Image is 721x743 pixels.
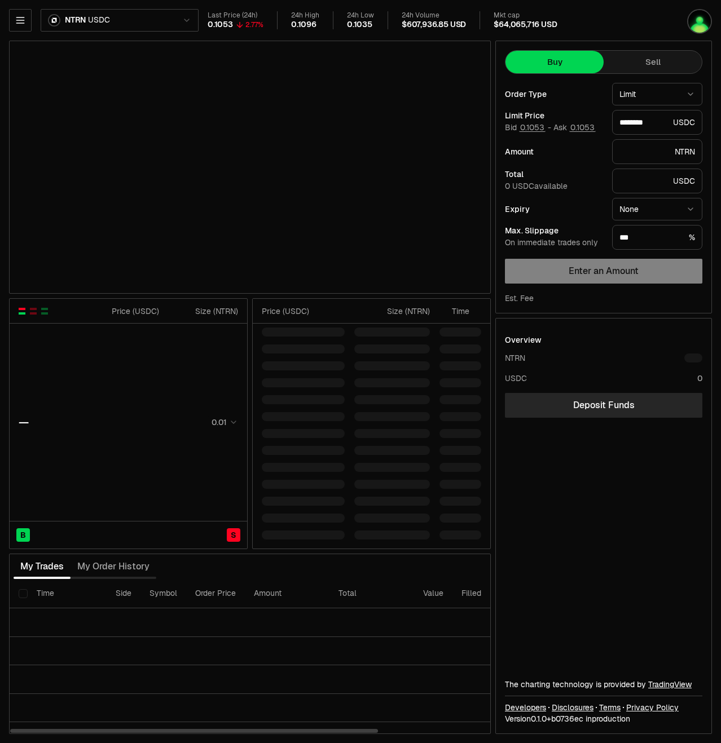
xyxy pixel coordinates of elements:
[505,181,568,191] span: 0 USDC available
[40,307,49,316] button: Show Buy Orders Only
[28,579,107,608] th: Time
[505,205,603,213] div: Expiry
[89,306,159,317] div: Price ( USDC )
[140,579,186,608] th: Symbol
[688,10,711,33] img: Jay Keplr
[245,579,329,608] th: Amount
[107,579,140,608] th: Side
[505,679,702,690] div: The charting technology is provided by
[505,334,542,346] div: Overview
[505,227,603,235] div: Max. Slippage
[452,579,492,608] th: Filled
[291,20,316,30] div: 0.1096
[505,713,702,724] div: Version 0.1.0 + in production
[65,15,86,25] span: NTRN
[599,702,621,713] a: Terms
[231,529,236,541] span: S
[29,307,38,316] button: Show Sell Orders Only
[402,11,466,20] div: 24h Volume
[208,11,263,20] div: Last Price (24h)
[19,414,29,430] div: —
[505,293,534,304] div: Est. Fee
[569,123,596,132] button: 0.1053
[494,11,557,20] div: Mkt cap
[505,393,702,418] a: Deposit Funds
[19,589,28,598] button: Select all
[354,306,430,317] div: Size ( NTRN )
[612,198,702,220] button: None
[552,702,593,713] a: Disclosures
[186,579,245,608] th: Order Price
[612,83,702,105] button: Limit
[14,555,71,578] button: My Trades
[505,51,604,73] button: Buy
[648,679,692,689] a: TradingView
[505,112,603,120] div: Limit Price
[505,352,525,364] div: NTRN
[245,20,263,29] div: 2.77%
[519,123,546,132] button: 0.1053
[88,15,109,25] span: USDC
[505,170,603,178] div: Total
[494,20,557,30] div: $64,065,716 USD
[20,529,26,541] span: B
[169,306,238,317] div: Size ( NTRN )
[439,306,469,317] div: Time
[49,15,59,25] img: NTRN Logo
[262,306,345,317] div: Price ( USDC )
[551,714,583,724] span: b0736ecdf04740874dce99dfb90a19d87761c153
[71,555,156,578] button: My Order History
[208,415,238,429] button: 0.01
[329,579,414,608] th: Total
[208,20,233,30] div: 0.1053
[697,373,702,384] div: 0
[612,139,702,164] div: NTRN
[414,579,452,608] th: Value
[612,169,702,193] div: USDC
[347,11,374,20] div: 24h Low
[505,702,546,713] a: Developers
[626,702,679,713] a: Privacy Policy
[17,307,27,316] button: Show Buy and Sell Orders
[505,148,603,156] div: Amount
[505,373,527,384] div: USDC
[291,11,319,20] div: 24h High
[347,20,372,30] div: 0.1035
[612,110,702,135] div: USDC
[505,238,603,248] div: On immediate trades only
[505,90,603,98] div: Order Type
[553,123,596,133] span: Ask
[612,225,702,250] div: %
[604,51,702,73] button: Sell
[402,20,466,30] div: $607,936.85 USD
[505,123,551,133] span: Bid -
[10,41,490,293] iframe: Financial Chart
